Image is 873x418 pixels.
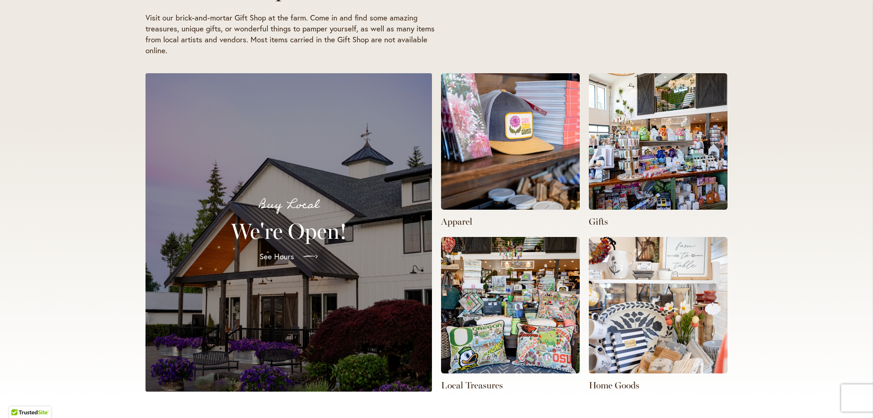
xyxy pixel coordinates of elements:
[441,379,580,392] p: Local Treasures
[260,251,294,262] span: See Hours
[441,73,580,210] img: springgiftshop-74-scaled-1.jpg
[589,73,727,210] img: springgiftshop-128.jpg
[156,196,421,215] p: Buy Local
[589,215,727,228] p: Gifts
[441,215,580,228] p: Apparel
[145,12,441,56] p: Visit our brick-and-mortar Gift Shop at the farm. Come in and find some amazing treasures, unique...
[589,237,727,373] img: springgiftshop-62.jpg
[589,379,727,392] p: Home Goods
[156,218,421,244] h2: We're Open!
[441,237,580,373] img: springgiftshop-28-1.jpg
[252,244,325,269] a: See Hours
